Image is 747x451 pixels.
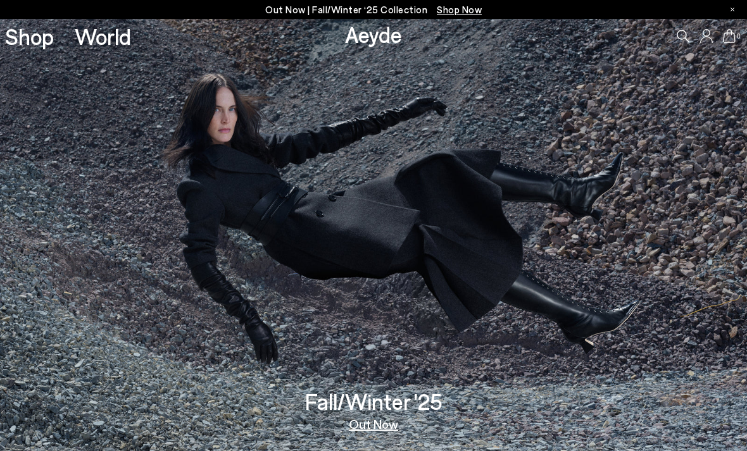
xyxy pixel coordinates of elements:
[345,21,402,47] a: Aeyde
[723,29,736,43] a: 0
[437,4,482,15] span: Navigate to /collections/new-in
[736,33,742,40] span: 0
[305,390,443,412] h3: Fall/Winter '25
[75,25,131,47] a: World
[265,2,482,18] p: Out Now | Fall/Winter ‘25 Collection
[5,25,54,47] a: Shop
[349,417,398,430] a: Out Now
